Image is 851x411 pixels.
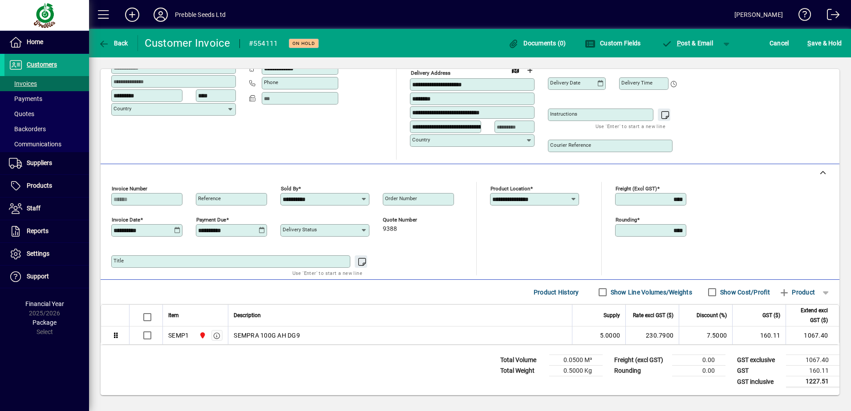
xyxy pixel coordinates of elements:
[27,61,57,68] span: Customers
[196,217,226,223] mat-label: Payment due
[490,185,530,192] mat-label: Product location
[616,185,657,192] mat-label: Freight (excl GST)
[718,288,770,297] label: Show Cost/Profit
[791,306,828,325] span: Extend excl GST ($)
[508,40,566,47] span: Documents (0)
[496,355,549,366] td: Total Volume
[820,2,840,31] a: Logout
[412,137,430,143] mat-label: Country
[4,266,89,288] a: Support
[734,8,783,22] div: [PERSON_NAME]
[609,288,692,297] label: Show Line Volumes/Weights
[4,91,89,106] a: Payments
[27,250,49,257] span: Settings
[657,35,717,51] button: Post & Email
[264,79,278,85] mat-label: Phone
[550,111,577,117] mat-label: Instructions
[633,310,673,320] span: Rate excl GST ($)
[732,326,786,344] td: 160.11
[27,205,41,212] span: Staff
[774,284,819,300] button: Product
[600,331,620,340] span: 5.0000
[610,355,672,366] td: Freight (excl GST)
[4,220,89,242] a: Reports
[385,195,417,201] mat-label: Order number
[9,95,42,102] span: Payments
[786,376,839,387] td: 1227.51
[677,40,681,47] span: P
[604,310,620,320] span: Supply
[807,36,842,50] span: ave & Hold
[197,330,207,340] span: PALMERSTON NORTH
[383,226,397,233] span: 9388
[112,185,147,192] mat-label: Invoice number
[145,36,231,50] div: Customer Invoice
[786,366,839,376] td: 160.11
[549,355,603,366] td: 0.0500 M³
[112,217,140,223] mat-label: Invoice date
[550,80,580,86] mat-label: Delivery date
[168,331,189,340] div: SEMP1
[9,141,61,148] span: Communications
[762,310,780,320] span: GST ($)
[4,76,89,91] a: Invoices
[234,310,261,320] span: Description
[4,152,89,174] a: Suppliers
[4,106,89,121] a: Quotes
[506,35,568,51] button: Documents (0)
[383,217,436,223] span: Quote number
[733,366,786,376] td: GST
[113,105,131,112] mat-label: Country
[27,182,52,189] span: Products
[4,31,89,53] a: Home
[550,142,591,148] mat-label: Courier Reference
[733,376,786,387] td: GST inclusive
[292,268,362,278] mat-hint: Use 'Enter' to start a new line
[175,8,226,22] div: Prebble Seeds Ltd
[610,366,672,376] td: Rounding
[786,355,839,366] td: 1067.40
[530,284,583,300] button: Product History
[98,40,128,47] span: Back
[786,326,839,344] td: 1067.40
[113,258,124,264] mat-label: Title
[672,366,725,376] td: 0.00
[146,7,175,23] button: Profile
[234,331,300,340] span: SEMPRA 100G AH DG9
[27,159,52,166] span: Suppliers
[733,355,786,366] td: GST exclusive
[621,80,652,86] mat-label: Delivery time
[585,40,641,47] span: Custom Fields
[508,63,523,77] a: View on map
[4,243,89,265] a: Settings
[281,185,298,192] mat-label: Sold by
[27,227,49,234] span: Reports
[198,195,221,201] mat-label: Reference
[697,310,727,320] span: Discount (%)
[292,40,315,46] span: On hold
[4,175,89,197] a: Products
[672,355,725,366] td: 0.00
[549,366,603,376] td: 0.5000 Kg
[96,35,130,51] button: Back
[770,36,789,50] span: Cancel
[4,137,89,152] a: Communications
[583,35,643,51] button: Custom Fields
[616,217,637,223] mat-label: Rounding
[807,40,811,47] span: S
[805,35,844,51] button: Save & Hold
[679,326,732,344] td: 7.5000
[9,110,34,117] span: Quotes
[496,366,549,376] td: Total Weight
[534,285,579,299] span: Product History
[4,121,89,137] a: Backorders
[523,63,537,77] button: Choose address
[4,197,89,220] a: Staff
[767,35,791,51] button: Cancel
[32,319,57,326] span: Package
[9,80,37,87] span: Invoices
[596,121,665,131] mat-hint: Use 'Enter' to start a new line
[792,2,811,31] a: Knowledge Base
[25,300,64,307] span: Financial Year
[661,40,713,47] span: ost & Email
